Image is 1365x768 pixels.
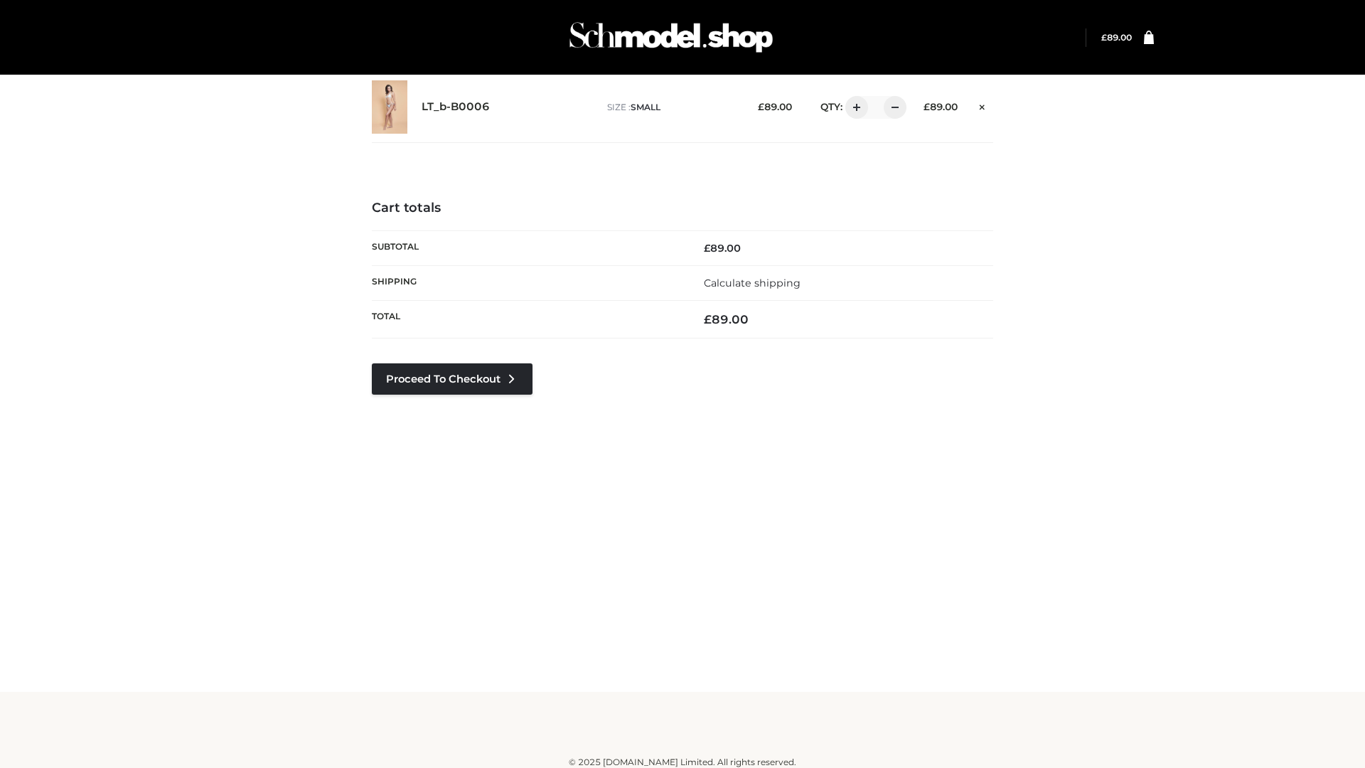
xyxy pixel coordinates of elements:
th: Shipping [372,265,682,300]
bdi: 89.00 [924,101,958,112]
span: £ [924,101,930,112]
span: SMALL [631,102,660,112]
a: Calculate shipping [704,277,801,289]
th: Total [372,301,682,338]
span: £ [704,242,710,255]
a: Proceed to Checkout [372,363,532,395]
span: £ [758,101,764,112]
span: £ [1101,32,1107,43]
a: Remove this item [972,96,993,114]
span: £ [704,312,712,326]
a: £89.00 [1101,32,1132,43]
bdi: 89.00 [1101,32,1132,43]
bdi: 89.00 [704,242,741,255]
a: LT_b-B0006 [422,100,490,114]
img: Schmodel Admin 964 [564,9,778,65]
bdi: 89.00 [704,312,749,326]
bdi: 89.00 [758,101,792,112]
p: size : [607,101,736,114]
th: Subtotal [372,230,682,265]
div: QTY: [806,96,901,119]
h4: Cart totals [372,201,993,216]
